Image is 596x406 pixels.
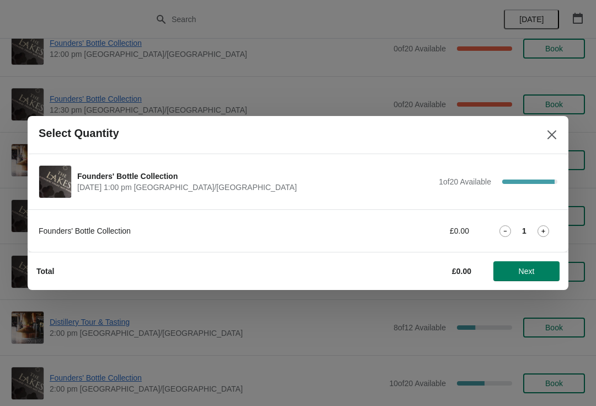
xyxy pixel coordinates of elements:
[522,225,526,236] strong: 1
[39,225,345,236] div: Founders' Bottle Collection
[77,182,433,193] span: [DATE] 1:00 pm [GEOGRAPHIC_DATA]/[GEOGRAPHIC_DATA]
[542,125,562,145] button: Close
[519,267,535,276] span: Next
[36,267,54,276] strong: Total
[39,127,119,140] h2: Select Quantity
[39,166,71,198] img: Founders' Bottle Collection | | October 26 | 1:00 pm Europe/London
[439,177,491,186] span: 1 of 20 Available
[452,267,471,276] strong: £0.00
[367,225,469,236] div: £0.00
[77,171,433,182] span: Founders' Bottle Collection
[493,261,560,281] button: Next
